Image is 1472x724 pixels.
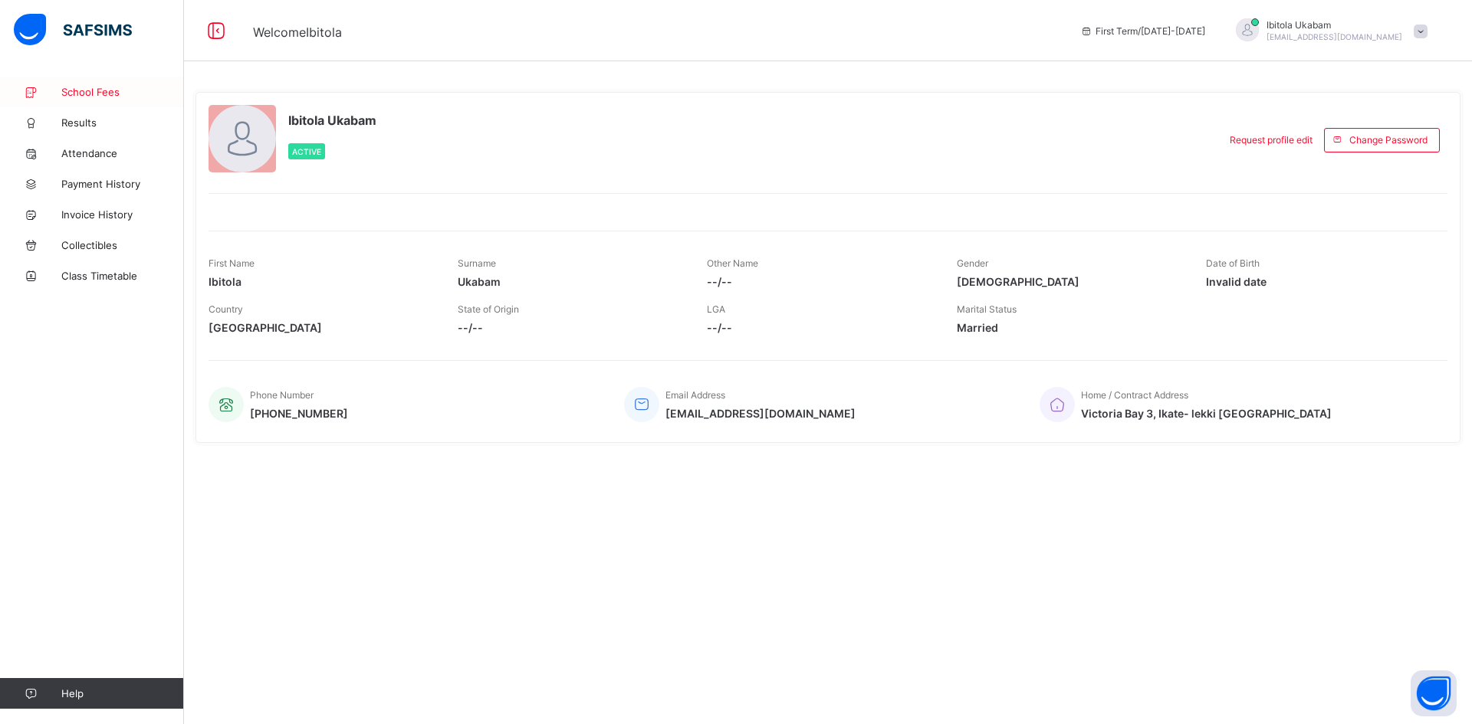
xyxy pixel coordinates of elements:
[209,303,243,315] span: Country
[458,321,684,334] span: --/--
[209,257,255,269] span: First Name
[458,303,519,315] span: State of Origin
[1206,257,1260,269] span: Date of Birth
[1206,275,1432,288] span: Invalid date
[61,147,184,159] span: Attendance
[209,275,435,288] span: Ibitola
[665,407,856,420] span: [EMAIL_ADDRESS][DOMAIN_NAME]
[61,116,184,129] span: Results
[957,321,1183,334] span: Married
[292,147,321,156] span: Active
[209,321,435,334] span: [GEOGRAPHIC_DATA]
[61,270,184,282] span: Class Timetable
[1349,134,1428,146] span: Change Password
[1080,25,1205,37] span: session/term information
[707,275,933,288] span: --/--
[707,321,933,334] span: --/--
[1221,18,1435,44] div: IbitolaUkabam
[61,178,184,190] span: Payment History
[288,113,376,128] span: Ibitola Ukabam
[61,687,183,699] span: Help
[707,303,725,315] span: LGA
[61,208,184,221] span: Invoice History
[707,257,758,269] span: Other Name
[61,239,184,251] span: Collectibles
[250,407,348,420] span: [PHONE_NUMBER]
[1081,389,1188,401] span: Home / Contract Address
[957,257,988,269] span: Gender
[1081,407,1332,420] span: Victoria Bay 3, Ikate- lekki [GEOGRAPHIC_DATA]
[458,275,684,288] span: Ukabam
[14,14,132,46] img: safsims
[458,257,496,269] span: Surname
[1230,134,1313,146] span: Request profile edit
[250,389,314,401] span: Phone Number
[665,389,725,401] span: Email Address
[1267,19,1402,31] span: Ibitola Ukabam
[61,86,184,98] span: School Fees
[957,303,1017,315] span: Marital Status
[957,275,1183,288] span: [DEMOGRAPHIC_DATA]
[1411,670,1457,716] button: Open asap
[1267,32,1402,41] span: [EMAIL_ADDRESS][DOMAIN_NAME]
[253,25,342,40] span: Welcome Ibitola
